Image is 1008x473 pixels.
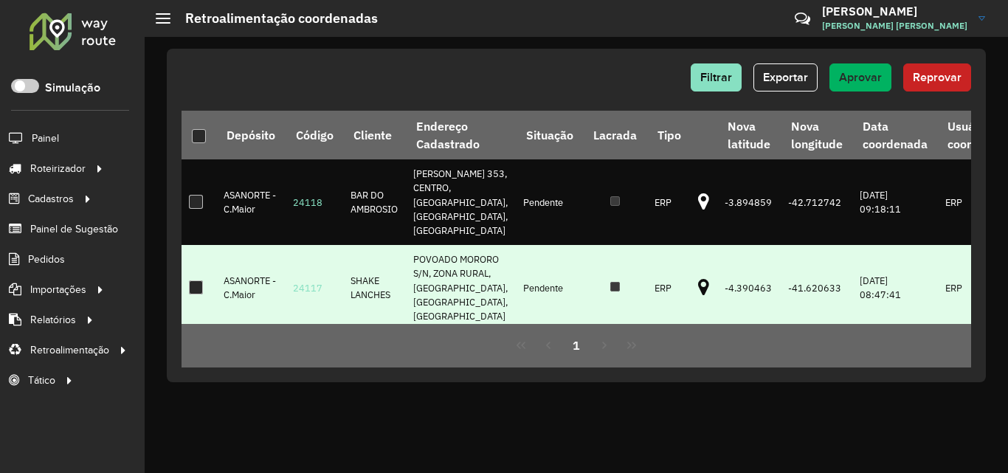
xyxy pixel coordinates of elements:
[852,111,937,159] th: Data coordenada
[781,245,852,331] td: -41.620633
[170,10,378,27] h2: Retroalimentação coordenadas
[691,63,742,92] button: Filtrar
[822,4,967,18] h3: [PERSON_NAME]
[763,71,808,83] span: Exportar
[562,331,590,359] button: 1
[30,342,109,358] span: Retroalimentação
[787,3,818,35] a: Contato Rápido
[216,111,285,159] th: Depósito
[647,245,691,331] td: ERP
[516,111,583,159] th: Situação
[28,373,55,388] span: Tático
[647,159,691,245] td: ERP
[30,161,86,176] span: Roteirizador
[30,312,76,328] span: Relatórios
[753,63,818,92] button: Exportar
[647,111,691,159] th: Tipo
[45,79,100,97] label: Simulação
[913,71,962,83] span: Reprovar
[30,221,118,237] span: Painel de Sugestão
[30,282,86,297] span: Importações
[406,245,516,331] td: POVOADO MORORO S/N, ZONA RURAL, [GEOGRAPHIC_DATA], [GEOGRAPHIC_DATA], [GEOGRAPHIC_DATA]
[28,191,74,207] span: Cadastros
[717,159,780,245] td: -3.894859
[406,159,516,245] td: [PERSON_NAME] 353, CENTRO, [GEOGRAPHIC_DATA], [GEOGRAPHIC_DATA], [GEOGRAPHIC_DATA]
[516,245,583,331] td: Pendente
[781,159,852,245] td: -42.712742
[293,196,322,209] a: 24118
[286,111,343,159] th: Código
[343,111,406,159] th: Cliente
[216,245,285,331] td: ASANORTE - C.Maior
[32,131,59,146] span: Painel
[343,159,406,245] td: BAR DO AMBROSIO
[852,245,937,331] td: [DATE] 08:47:41
[406,111,516,159] th: Endereço Cadastrado
[700,71,732,83] span: Filtrar
[839,71,882,83] span: Aprovar
[343,245,406,331] td: SHAKE LANCHES
[717,245,780,331] td: -4.390463
[584,111,647,159] th: Lacrada
[852,159,937,245] td: [DATE] 09:18:11
[28,252,65,267] span: Pedidos
[903,63,971,92] button: Reprovar
[829,63,891,92] button: Aprovar
[781,111,852,159] th: Nova longitude
[293,282,322,294] a: 24117
[216,159,285,245] td: ASANORTE - C.Maior
[516,159,583,245] td: Pendente
[717,111,780,159] th: Nova latitude
[822,19,967,32] span: [PERSON_NAME] [PERSON_NAME]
